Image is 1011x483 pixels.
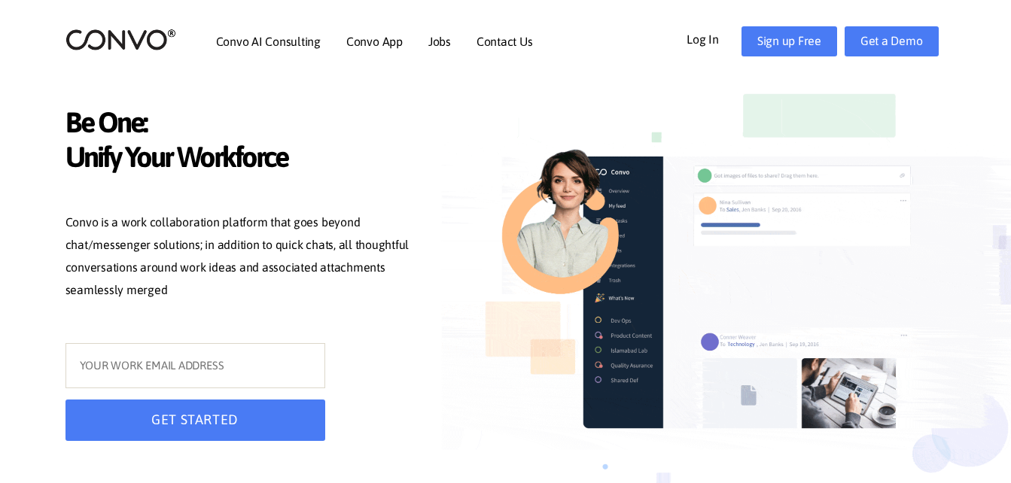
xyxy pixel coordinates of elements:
[65,140,419,178] span: Unify Your Workforce
[65,105,419,144] span: Be One:
[216,35,321,47] a: Convo AI Consulting
[742,26,837,56] a: Sign up Free
[65,28,176,51] img: logo_2.png
[428,35,451,47] a: Jobs
[477,35,533,47] a: Contact Us
[65,211,419,305] p: Convo is a work collaboration platform that goes beyond chat/messenger solutions; in addition to ...
[65,343,325,388] input: YOUR WORK EMAIL ADDRESS
[687,26,742,50] a: Log In
[346,35,403,47] a: Convo App
[65,399,325,441] button: GET STARTED
[845,26,939,56] a: Get a Demo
